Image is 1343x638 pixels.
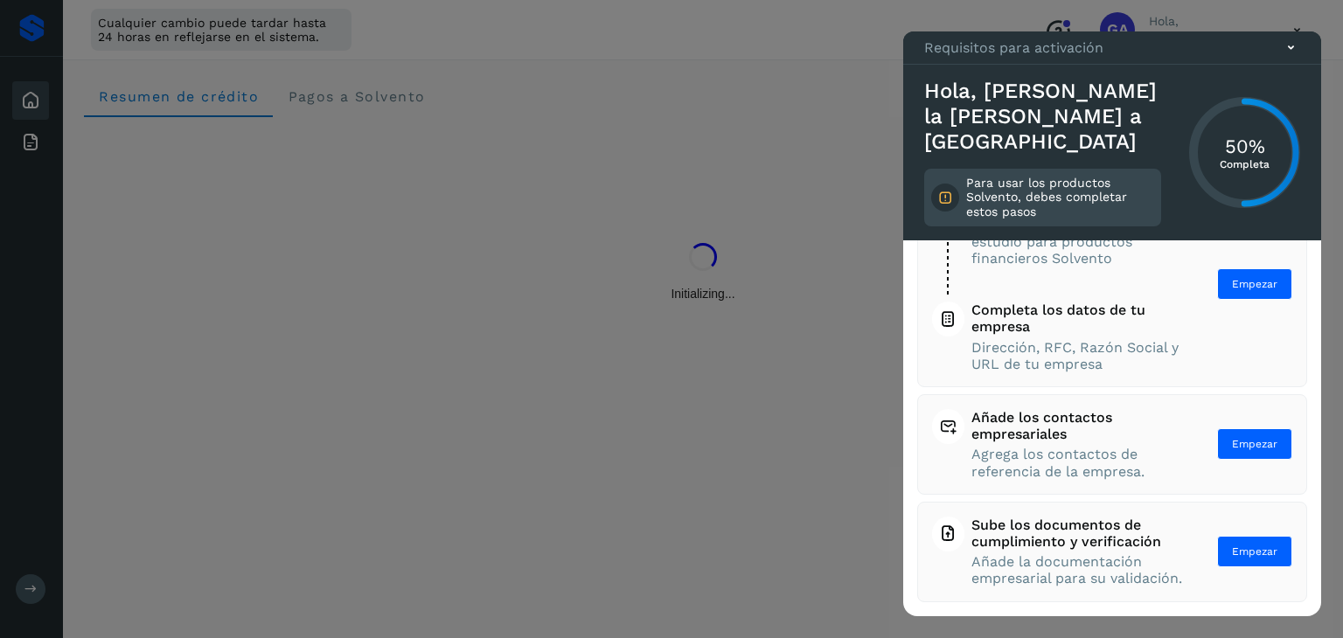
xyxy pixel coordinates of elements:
span: Empezar [1232,436,1277,452]
span: Sube los documentos de cumplimiento y verificación [971,517,1184,550]
span: Completa los datos de tu empresa [971,302,1184,335]
span: Inicia la relación comercial y estudio para productos financieros Solvento [971,217,1184,267]
span: Añade la documentación empresarial para su validación. [971,553,1184,586]
p: Requisitos para activación [924,39,1103,56]
button: Sube los documentos de cumplimiento y verificaciónAñade la documentación empresarial para su vali... [932,517,1292,587]
button: Empezar [1217,428,1292,460]
div: Requisitos para activación [903,31,1321,65]
p: Para usar los productos Solvento, debes completar estos pasos [966,176,1154,219]
button: Autoriza con clave CIECInicia la relación comercial y estudio para productos financieros Solvento... [932,196,1292,372]
button: Empezar [1217,536,1292,567]
h3: Hola, [PERSON_NAME] la [PERSON_NAME] a [GEOGRAPHIC_DATA] [924,79,1161,154]
span: Dirección, RFC, Razón Social y URL de tu empresa [971,339,1184,372]
h3: 50% [1220,135,1270,157]
span: Agrega los contactos de referencia de la empresa. [971,446,1184,479]
span: Empezar [1232,276,1277,292]
p: Completa [1220,158,1270,170]
button: Empezar [1217,268,1292,300]
button: Añade los contactos empresarialesAgrega los contactos de referencia de la empresa.Empezar [932,409,1292,480]
span: Añade los contactos empresariales [971,409,1184,442]
span: Empezar [1232,544,1277,559]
